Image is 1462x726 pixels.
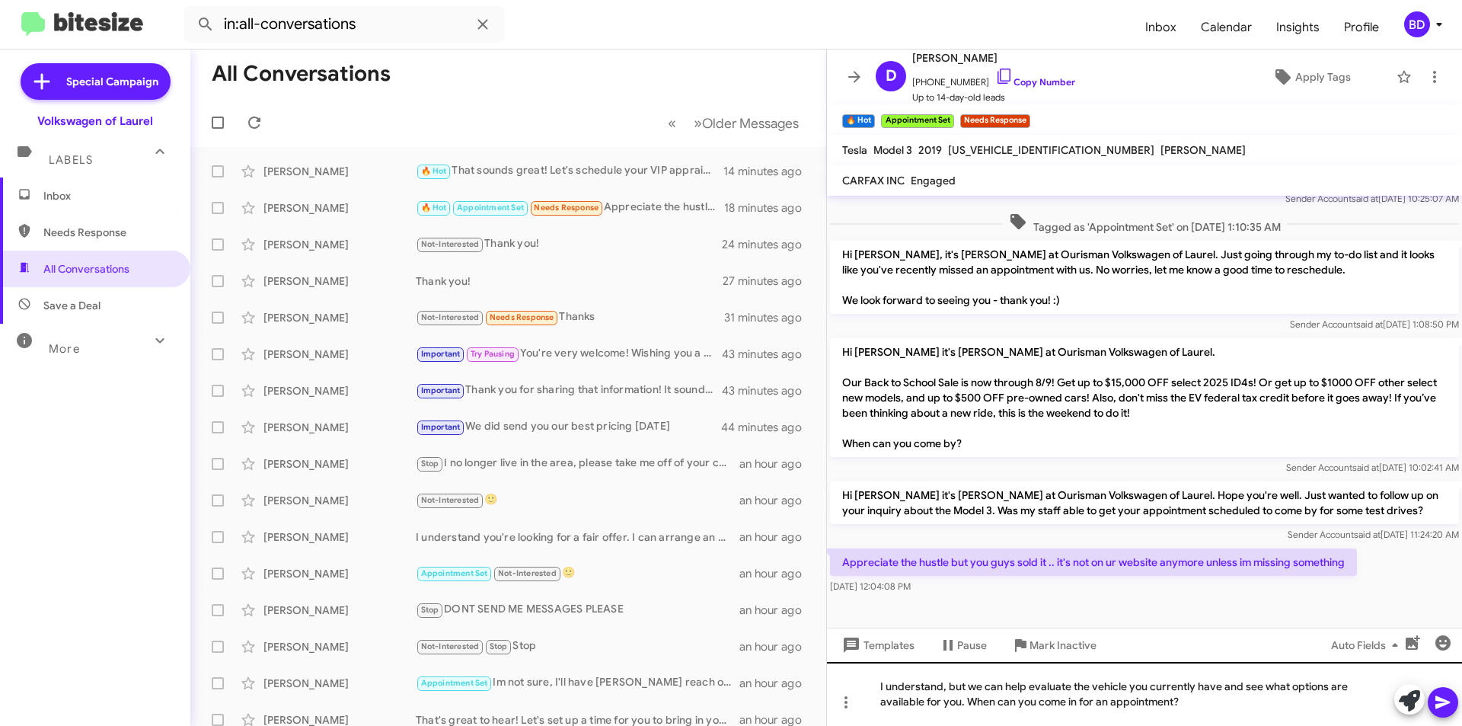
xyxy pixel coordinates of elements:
[830,241,1459,314] p: Hi [PERSON_NAME], it's [PERSON_NAME] at Ourisman Volkswagen of Laurel. Just going through my to-d...
[416,564,739,582] div: 🙂
[421,495,480,505] span: Not-Interested
[471,349,515,359] span: Try Pausing
[416,345,723,363] div: You're very welcome! Wishing you a beautiful day as well. If you need anything, don't hesitate to...
[43,298,101,313] span: Save a Deal
[827,632,927,659] button: Templates
[263,310,416,325] div: [PERSON_NAME]
[43,261,129,277] span: All Conversations
[263,639,416,654] div: [PERSON_NAME]
[839,632,915,659] span: Templates
[416,491,739,509] div: 🙂
[668,114,676,133] span: «
[263,347,416,362] div: [PERSON_NAME]
[1003,213,1287,235] span: Tagged as 'Appointment Set' on [DATE] 1:10:35 AM
[184,6,504,43] input: Search
[416,199,724,216] div: Appreciate the hustle but you guys sold it .. it's not on ur website anymore unless im missing so...
[881,114,953,128] small: Appointment Set
[263,529,416,545] div: [PERSON_NAME]
[1285,193,1459,204] span: Sender Account [DATE] 10:25:07 AM
[21,63,171,100] a: Special Campaign
[739,493,814,508] div: an hour ago
[263,273,416,289] div: [PERSON_NAME]
[739,639,814,654] div: an hour ago
[886,64,897,88] span: D
[421,641,480,651] span: Not-Interested
[1189,5,1264,50] a: Calendar
[739,676,814,691] div: an hour ago
[723,273,814,289] div: 27 minutes ago
[1288,529,1459,540] span: Sender Account [DATE] 11:24:20 AM
[1133,5,1189,50] span: Inbox
[421,203,447,213] span: 🔥 Hot
[498,568,557,578] span: Not-Interested
[1290,318,1459,330] span: Sender Account [DATE] 1:08:50 PM
[421,678,488,688] span: Appointment Set
[416,601,739,619] div: DONT SEND ME MESSAGES PLEASE
[827,662,1462,726] div: I understand, but we can help evaluate the vehicle you currently have and see what options are av...
[723,237,814,252] div: 24 minutes ago
[1391,11,1445,37] button: BD
[1295,63,1351,91] span: Apply Tags
[421,385,461,395] span: Important
[1264,5,1332,50] a: Insights
[263,164,416,179] div: [PERSON_NAME]
[421,568,488,578] span: Appointment Set
[659,107,808,139] nav: Page navigation example
[1233,63,1389,91] button: Apply Tags
[1404,11,1430,37] div: BD
[263,603,416,618] div: [PERSON_NAME]
[1029,632,1096,659] span: Mark Inactive
[842,114,875,128] small: 🔥 Hot
[995,76,1075,88] a: Copy Number
[912,67,1075,90] span: [PHONE_NUMBER]
[49,153,93,167] span: Labels
[416,529,739,545] div: I understand you're looking for a fair offer. I can arrange an appointment for you to discuss sel...
[724,200,814,216] div: 18 minutes ago
[842,174,905,187] span: CARFAX INC
[927,632,999,659] button: Pause
[49,342,80,356] span: More
[416,455,739,472] div: I no longer live in the area, please take me off of your contact list. Thanks
[960,114,1030,128] small: Needs Response
[37,114,153,129] div: Volkswagen of Laurel
[1286,462,1459,473] span: Sender Account [DATE] 10:02:41 AM
[739,566,814,581] div: an hour ago
[842,143,867,157] span: Tesla
[1331,632,1404,659] span: Auto Fields
[263,383,416,398] div: [PERSON_NAME]
[416,418,723,436] div: We did send you our best pricing [DATE]
[912,90,1075,105] span: Up to 14-day-old leads
[723,164,814,179] div: 14 minutes ago
[659,107,685,139] button: Previous
[421,422,461,432] span: Important
[830,548,1357,576] p: Appreciate the hustle but you guys sold it .. it's not on ur website anymore unless im missing so...
[739,529,814,545] div: an hour ago
[416,674,739,692] div: Im not sure, I'll have [PERSON_NAME] reach out
[490,641,508,651] span: Stop
[263,200,416,216] div: [PERSON_NAME]
[263,420,416,435] div: [PERSON_NAME]
[66,74,158,89] span: Special Campaign
[534,203,599,213] span: Needs Response
[263,456,416,472] div: [PERSON_NAME]
[1352,462,1379,473] span: said at
[421,239,480,249] span: Not-Interested
[1160,143,1246,157] span: [PERSON_NAME]
[263,566,416,581] div: [PERSON_NAME]
[702,115,799,132] span: Older Messages
[999,632,1109,659] button: Mark Inactive
[694,114,702,133] span: »
[723,347,814,362] div: 43 minutes ago
[830,481,1459,524] p: Hi [PERSON_NAME] it's [PERSON_NAME] at Ourisman Volkswagen of Laurel. Hope you're well. Just want...
[1332,5,1391,50] a: Profile
[723,420,814,435] div: 44 minutes ago
[912,49,1075,67] span: [PERSON_NAME]
[421,605,439,615] span: Stop
[416,638,739,655] div: Stop
[1352,193,1378,204] span: said at
[416,162,723,180] div: That sounds great! Let's schedule your VIP appraisal for [DATE]. What time works best for you?
[1356,318,1383,330] span: said at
